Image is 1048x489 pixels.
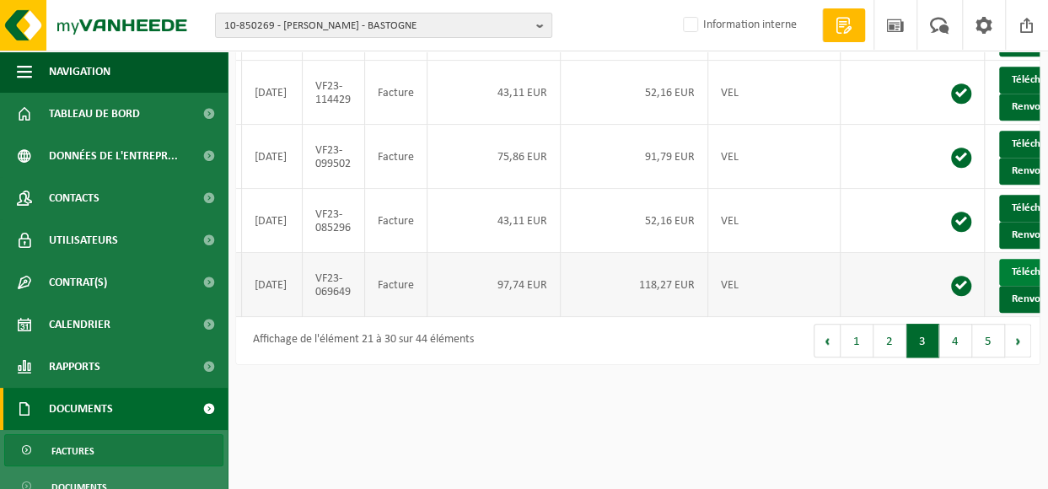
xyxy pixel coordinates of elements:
td: Facture [365,125,427,189]
button: 1 [841,324,873,357]
span: Navigation [49,51,110,93]
td: VF23-099502 [303,125,365,189]
button: 3 [906,324,939,357]
button: 10-850269 - [PERSON_NAME] - BASTOGNE [215,13,552,38]
td: 43,11 EUR [427,61,561,125]
span: Tableau de bord [49,93,140,135]
span: Utilisateurs [49,219,118,261]
td: Facture [365,253,427,317]
span: Contacts [49,177,99,219]
span: Calendrier [49,304,110,346]
td: VF23-114429 [303,61,365,125]
td: VF23-085296 [303,189,365,253]
td: Facture [365,61,427,125]
span: 10-850269 - [PERSON_NAME] - BASTOGNE [224,13,529,39]
button: Next [1005,324,1031,357]
span: Documents [49,388,113,430]
div: Affichage de l'élément 21 à 30 sur 44 éléments [245,325,474,356]
button: 5 [972,324,1005,357]
td: 118,27 EUR [561,253,708,317]
td: 52,16 EUR [561,61,708,125]
td: [DATE] [242,125,303,189]
td: VF23-069649 [303,253,365,317]
td: VEL [708,189,841,253]
td: VEL [708,61,841,125]
td: [DATE] [242,189,303,253]
button: 4 [939,324,972,357]
td: Facture [365,189,427,253]
button: 2 [873,324,906,357]
span: Factures [51,435,94,467]
label: Information interne [680,13,797,38]
span: Contrat(s) [49,261,107,304]
td: [DATE] [242,253,303,317]
td: 75,86 EUR [427,125,561,189]
td: 52,16 EUR [561,189,708,253]
td: VEL [708,125,841,189]
a: Factures [4,434,223,466]
td: 91,79 EUR [561,125,708,189]
td: VEL [708,253,841,317]
td: 97,74 EUR [427,253,561,317]
button: Previous [814,324,841,357]
td: [DATE] [242,61,303,125]
span: Données de l'entrepr... [49,135,178,177]
span: Rapports [49,346,100,388]
td: 43,11 EUR [427,189,561,253]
